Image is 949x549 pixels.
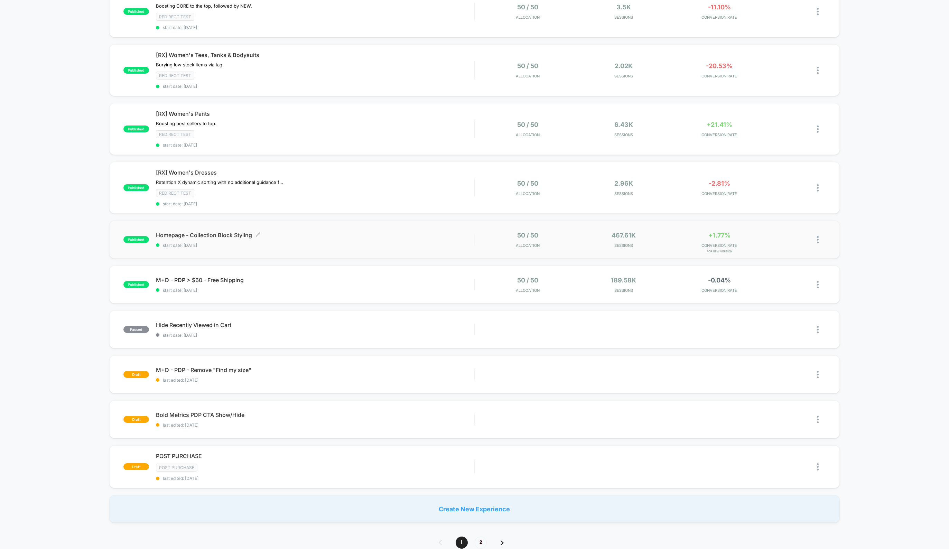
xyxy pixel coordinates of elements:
[817,326,819,333] img: close
[817,236,819,243] img: close
[577,132,670,137] span: Sessions
[817,8,819,15] img: close
[123,326,149,333] span: paused
[156,288,474,293] span: start date: [DATE]
[516,15,540,20] span: Allocation
[817,125,819,133] img: close
[614,180,633,187] span: 2.96k
[156,110,474,117] span: [RX] Women's Pants
[577,15,670,20] span: Sessions
[817,371,819,378] img: close
[156,121,216,126] span: Boosting best sellers to top.
[577,74,670,78] span: Sessions
[156,201,474,206] span: start date: [DATE]
[817,463,819,471] img: close
[817,184,819,192] img: close
[673,74,765,78] span: CONVERSION RATE
[156,52,474,58] span: [RX] Women's Tees, Tanks & Bodysuits
[123,371,149,378] span: draft
[156,142,474,148] span: start date: [DATE]
[616,3,631,11] span: 3.5k
[517,277,538,284] span: 50 / 50
[475,537,487,549] span: 2
[612,232,636,239] span: 467.61k
[156,13,194,21] span: Redirect Test
[156,130,194,138] span: Redirect Test
[708,277,731,284] span: -0.04%
[156,72,194,80] span: Redirect Test
[156,378,474,383] span: last edited: [DATE]
[156,322,474,328] span: Hide Recently Viewed in Cart
[673,243,765,248] span: CONVERSION RATE
[577,288,670,293] span: Sessions
[156,84,474,89] span: start date: [DATE]
[673,191,765,196] span: CONVERSION RATE
[516,288,540,293] span: Allocation
[615,62,633,69] span: 2.02k
[516,132,540,137] span: Allocation
[123,125,149,132] span: published
[123,184,149,191] span: published
[673,250,765,253] span: for New Version
[673,132,765,137] span: CONVERSION RATE
[516,191,540,196] span: Allocation
[123,281,149,288] span: published
[156,366,474,373] span: M+D - PDP - Remove "Find my size"
[817,281,819,288] img: close
[817,416,819,423] img: close
[517,180,538,187] span: 50 / 50
[517,3,538,11] span: 50 / 50
[156,243,474,248] span: start date: [DATE]
[673,15,765,20] span: CONVERSION RATE
[708,3,731,11] span: -11.10%
[109,495,840,523] div: Create New Experience
[516,74,540,78] span: Allocation
[123,67,149,74] span: published
[123,416,149,423] span: draft
[577,191,670,196] span: Sessions
[614,121,633,128] span: 6.43k
[817,67,819,74] img: close
[673,288,765,293] span: CONVERSION RATE
[123,8,149,15] span: published
[156,464,197,472] span: Post Purchase
[156,179,284,185] span: Retention X dynamic sorting with no additional guidance from us.
[156,62,224,67] span: Burying low stock items via tag.
[156,3,252,9] span: Boosting CORE to the top, followed by NEW.
[516,243,540,248] span: Allocation
[156,25,474,30] span: start date: [DATE]
[708,232,731,239] span: +1.77%
[517,62,538,69] span: 50 / 50
[517,232,538,239] span: 50 / 50
[517,121,538,128] span: 50 / 50
[577,243,670,248] span: Sessions
[156,277,474,283] span: M+D - PDP > $60 - Free Shipping
[156,476,474,481] span: last edited: [DATE]
[709,180,730,187] span: -2.81%
[456,537,468,549] span: 1
[611,277,636,284] span: 189.58k
[156,422,474,428] span: last edited: [DATE]
[123,236,149,243] span: published
[156,333,474,338] span: start date: [DATE]
[501,540,504,545] img: pagination forward
[156,189,194,197] span: Redirect Test
[156,169,474,176] span: [RX] Women's Dresses
[156,453,474,459] span: POST PURCHASE
[123,463,149,470] span: draft
[706,62,733,69] span: -20.53%
[707,121,732,128] span: +21.41%
[156,411,474,418] span: Bold Metrics PDP CTA Show/Hide
[156,232,474,239] span: Homepage - Collection Block Styling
